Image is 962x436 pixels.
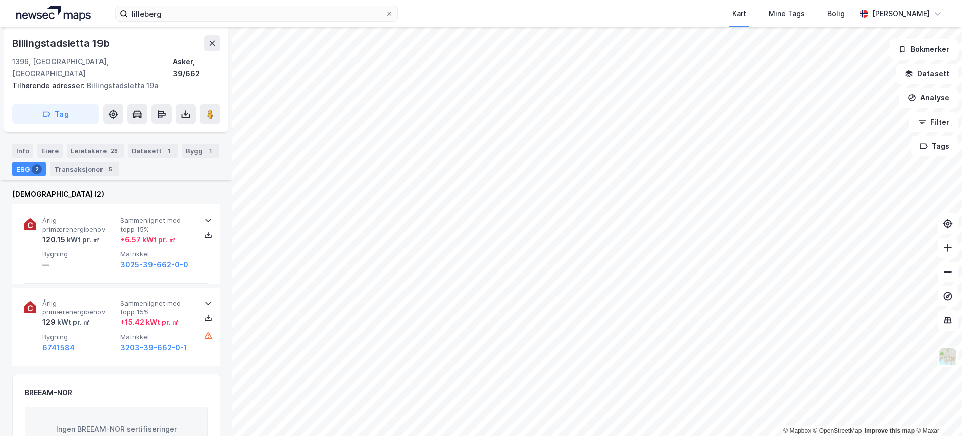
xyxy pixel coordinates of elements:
[120,316,179,329] div: + 15.42 kWt pr. ㎡
[120,216,194,234] span: Sammenlignet med topp 15%
[67,144,124,158] div: Leietakere
[938,347,957,366] img: Z
[42,234,100,246] div: 120.15
[173,56,220,80] div: Asker, 39/662
[128,144,178,158] div: Datasett
[120,342,187,354] button: 3203-39-662-0-1
[42,250,116,258] span: Bygning
[42,216,116,234] span: Årlig primærenergibehov
[865,427,915,434] a: Improve this map
[909,112,958,132] button: Filter
[912,388,962,436] div: Kontrollprogram for chat
[896,64,958,84] button: Datasett
[12,56,173,80] div: 1396, [GEOGRAPHIC_DATA], [GEOGRAPHIC_DATA]
[12,81,87,90] span: Tilhørende adresser:
[42,333,116,341] span: Bygning
[12,144,33,158] div: Info
[769,8,805,20] div: Mine Tags
[16,6,91,21] img: logo.a4113a55bc3d86da70a041830d287a7e.svg
[912,388,962,436] iframe: Chat Widget
[12,188,220,200] div: [DEMOGRAPHIC_DATA] (2)
[25,387,72,399] div: BREEAM-NOR
[42,259,116,271] div: —
[105,164,115,174] div: 5
[32,164,42,174] div: 2
[12,80,212,92] div: Billingstadsletta 19a
[65,234,100,246] div: kWt pr. ㎡
[37,144,63,158] div: Eiere
[120,333,194,341] span: Matrikkel
[813,427,862,434] a: OpenStreetMap
[56,316,90,329] div: kWt pr. ㎡
[128,6,385,21] input: Søk på adresse, matrikkel, gårdeiere, leietakere eller personer
[42,299,116,317] span: Årlig primærenergibehov
[109,146,120,156] div: 28
[120,299,194,317] span: Sammenlignet med topp 15%
[12,162,46,176] div: ESG
[164,146,174,156] div: 1
[120,259,188,271] button: 3025-39-662-0-0
[783,427,811,434] a: Mapbox
[899,88,958,108] button: Analyse
[911,136,958,156] button: Tags
[205,146,215,156] div: 1
[42,316,90,329] div: 129
[732,8,746,20] div: Kart
[120,250,194,258] span: Matrikkel
[890,39,958,60] button: Bokmerker
[12,35,112,51] div: Billingstadsletta 19b
[42,342,75,354] button: 6741584
[12,104,99,124] button: Tag
[50,162,119,176] div: Transaksjoner
[827,8,845,20] div: Bolig
[120,234,176,246] div: + 6.57 kWt pr. ㎡
[182,144,219,158] div: Bygg
[872,8,930,20] div: [PERSON_NAME]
